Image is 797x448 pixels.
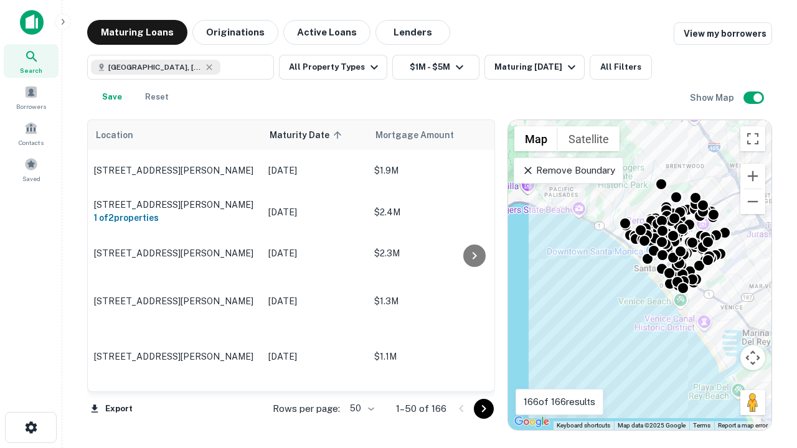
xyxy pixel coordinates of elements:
button: Originations [192,20,278,45]
span: Saved [22,174,40,184]
p: [STREET_ADDRESS][PERSON_NAME] [94,296,256,307]
p: [DATE] [268,205,362,219]
button: Export [87,399,136,418]
button: Maturing Loans [87,20,187,45]
button: Go to next page [474,399,494,419]
span: Search [20,65,42,75]
button: Show satellite imagery [558,126,620,151]
img: Google [511,414,552,430]
h6: Show Map [690,91,736,105]
a: View my borrowers [674,22,772,45]
button: Show street map [514,126,558,151]
a: Open this area in Google Maps (opens a new window) [511,414,552,430]
p: Rows per page: [273,401,340,416]
th: Mortgage Amount [368,120,505,150]
p: [STREET_ADDRESS][PERSON_NAME] [94,351,256,362]
p: Remove Boundary [522,163,615,178]
a: Search [4,44,59,78]
th: Location [88,120,262,150]
th: Maturity Date [262,120,368,150]
p: $1.9M [374,164,499,177]
button: Toggle fullscreen view [740,126,765,151]
button: Active Loans [283,20,370,45]
p: [STREET_ADDRESS][PERSON_NAME] [94,248,256,259]
a: Report a map error [718,422,768,429]
button: Keyboard shortcuts [557,421,610,430]
button: $1M - $5M [392,55,479,80]
p: $1.1M [374,350,499,363]
h6: 1 of 2 properties [94,211,256,225]
a: Contacts [4,116,59,150]
p: $2.3M [374,246,499,260]
p: [STREET_ADDRESS][PERSON_NAME] [94,165,256,176]
div: 50 [345,399,376,418]
span: Contacts [19,138,44,147]
button: Reset [137,85,177,110]
span: Borrowers [16,101,46,111]
span: Mortgage Amount [375,128,470,142]
p: $2.4M [374,205,499,219]
span: Map data ©2025 Google [618,422,686,429]
p: 1–50 of 166 [396,401,446,416]
div: 0 0 [508,120,771,430]
p: [DATE] [268,350,362,363]
a: Saved [4,152,59,186]
button: Maturing [DATE] [484,55,585,80]
button: Zoom out [740,189,765,214]
button: Map camera controls [740,345,765,370]
p: [DATE] [268,164,362,177]
p: 166 of 166 results [524,394,595,409]
div: Maturing [DATE] [494,60,579,75]
button: All Filters [590,55,652,80]
p: [DATE] [268,294,362,308]
span: [GEOGRAPHIC_DATA], [GEOGRAPHIC_DATA], [GEOGRAPHIC_DATA] [108,62,202,73]
a: Terms [693,422,710,429]
button: Zoom in [740,164,765,189]
img: capitalize-icon.png [20,10,44,35]
button: Lenders [375,20,450,45]
span: Location [95,128,133,142]
button: Save your search to get updates of matches that match your search criteria. [92,85,132,110]
p: $1.3M [374,294,499,308]
button: All Property Types [279,55,387,80]
span: Maturity Date [270,128,346,142]
p: [STREET_ADDRESS][PERSON_NAME] [94,199,256,210]
a: Borrowers [4,80,59,114]
p: [DATE] [268,246,362,260]
iframe: Chat Widget [735,348,797,408]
